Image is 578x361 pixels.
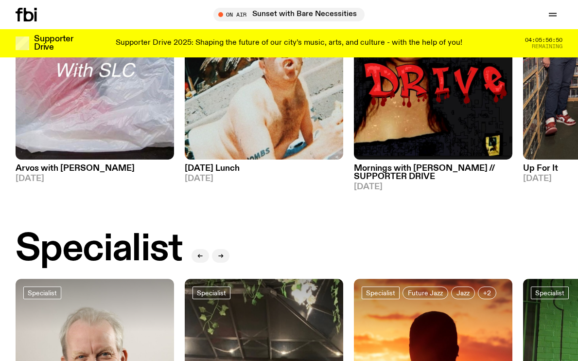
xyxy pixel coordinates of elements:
[16,231,182,268] h2: Specialist
[478,287,496,299] button: +2
[34,35,73,52] h3: Supporter Drive
[362,287,400,299] a: Specialist
[28,289,57,296] span: Specialist
[185,160,343,183] a: [DATE] Lunch[DATE]
[366,289,395,296] span: Specialist
[197,289,226,296] span: Specialist
[354,183,512,191] span: [DATE]
[354,160,512,191] a: Mornings with [PERSON_NAME] // SUPPORTER DRIVE[DATE]
[483,289,491,296] span: +2
[116,39,462,48] p: Supporter Drive 2025: Shaping the future of our city’s music, arts, and culture - with the help o...
[23,287,61,299] a: Specialist
[16,175,174,183] span: [DATE]
[456,289,470,296] span: Jazz
[213,8,365,21] button: On AirSunset with Bare Necessities
[408,289,443,296] span: Future Jazz
[535,289,564,296] span: Specialist
[525,37,562,43] span: 04:05:56:50
[16,160,174,183] a: Arvos with [PERSON_NAME][DATE]
[532,44,562,49] span: Remaining
[185,175,343,183] span: [DATE]
[193,287,230,299] a: Specialist
[403,287,448,299] a: Future Jazz
[16,164,174,173] h3: Arvos with [PERSON_NAME]
[354,164,512,181] h3: Mornings with [PERSON_NAME] // SUPPORTER DRIVE
[185,164,343,173] h3: [DATE] Lunch
[531,287,569,299] a: Specialist
[451,287,475,299] a: Jazz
